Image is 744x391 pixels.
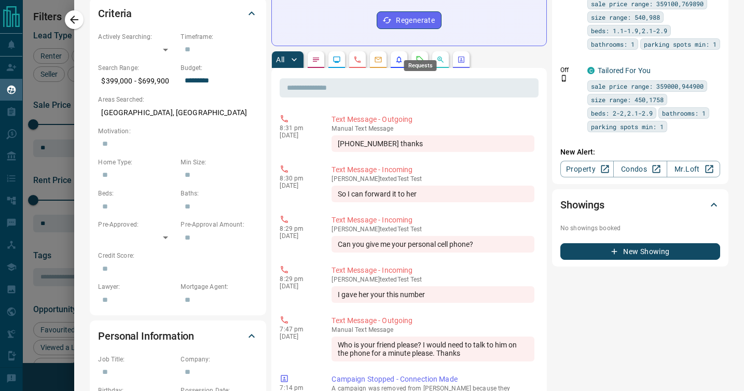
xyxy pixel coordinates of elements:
p: Text Message - Outgoing [332,114,534,125]
p: Actively Searching: [98,32,175,41]
p: [GEOGRAPHIC_DATA], [GEOGRAPHIC_DATA] [98,104,258,121]
p: 8:29 pm [280,225,316,232]
p: Text Message - Incoming [332,164,534,175]
h2: Personal Information [98,328,194,344]
svg: Listing Alerts [395,55,403,64]
span: sale price range: 359000,944900 [591,81,704,91]
p: [PERSON_NAME] texted Test Test [332,226,534,233]
div: Requests [404,60,437,71]
div: So I can forward it to her [332,186,534,202]
p: Home Type: [98,158,175,167]
p: New Alert: [560,147,720,158]
div: Who is your friend please? I would need to talk to him on the phone for a minute please. Thanks [332,337,534,361]
p: Lawyer: [98,282,175,291]
p: Credit Score: [98,251,258,260]
p: $399,000 - $699,900 [98,73,175,90]
p: [DATE] [280,333,316,340]
svg: Notes [312,55,320,64]
p: Pre-Approved: [98,220,175,229]
p: [DATE] [280,132,316,139]
div: I gave her your this number [332,286,534,303]
p: 8:31 pm [280,124,316,132]
p: [DATE] [280,182,316,189]
a: Property [560,161,614,177]
span: bathrooms: 1 [662,108,706,118]
span: manual [332,326,353,333]
div: Showings [560,192,720,217]
p: 8:29 pm [280,275,316,283]
div: Can you give me your personal cell phone? [332,236,534,253]
p: Text Message - Outgoing [332,315,534,326]
button: New Showing [560,243,720,260]
svg: Lead Browsing Activity [333,55,341,64]
p: Timeframe: [181,32,258,41]
p: Text Message [332,125,534,132]
div: Criteria [98,1,258,26]
div: [PHONE_NUMBER] thanks [332,135,534,152]
button: Regenerate [377,11,442,29]
p: Pre-Approval Amount: [181,220,258,229]
svg: Calls [353,55,362,64]
p: All [276,56,284,63]
p: Areas Searched: [98,95,258,104]
p: No showings booked [560,224,720,233]
p: Min Size: [181,158,258,167]
svg: Opportunities [436,55,445,64]
span: parking spots min: 1 [591,121,664,132]
svg: Agent Actions [457,55,465,64]
p: Off [560,65,581,75]
p: Company: [181,355,258,364]
a: Condos [613,161,667,177]
p: Baths: [181,189,258,198]
p: Budget: [181,63,258,73]
span: parking spots min: 1 [644,39,717,49]
div: Personal Information [98,324,258,348]
a: Mr.Loft [667,161,720,177]
p: Search Range: [98,63,175,73]
span: bathrooms: 1 [591,39,635,49]
p: 7:47 pm [280,326,316,333]
p: Text Message - Incoming [332,215,534,226]
span: size range: 450,1758 [591,94,664,105]
p: Text Message [332,326,534,333]
p: [PERSON_NAME] texted Test Test [332,175,534,183]
p: Job Title: [98,355,175,364]
p: Text Message - Incoming [332,265,534,276]
p: Mortgage Agent: [181,282,258,291]
svg: Emails [374,55,382,64]
svg: Push Notification Only [560,75,568,82]
span: beds: 2-2,2.1-2.9 [591,108,653,118]
p: [PERSON_NAME] texted Test Test [332,276,534,283]
p: [DATE] [280,283,316,290]
p: Campaign Stopped - Connection Made [332,374,534,385]
span: beds: 1.1-1.9,2.1-2.9 [591,25,667,36]
p: [DATE] [280,232,316,240]
p: Beds: [98,189,175,198]
a: Tailored For You [598,66,651,75]
h2: Showings [560,197,604,213]
p: 8:30 pm [280,175,316,182]
p: Motivation: [98,127,258,136]
span: size range: 540,988 [591,12,660,22]
span: manual [332,125,353,132]
h2: Criteria [98,5,132,22]
div: condos.ca [587,67,595,74]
